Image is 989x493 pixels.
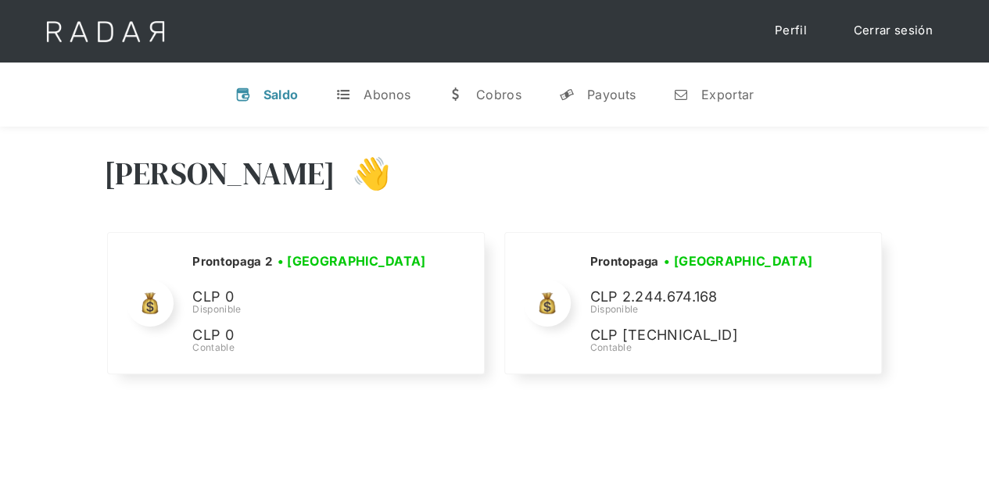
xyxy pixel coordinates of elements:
p: CLP 0 [192,324,427,347]
div: Contable [192,341,431,355]
div: w [448,87,464,102]
div: t [335,87,351,102]
h3: 👋 [335,154,390,193]
div: Payouts [587,87,636,102]
a: Cerrar sesión [838,16,948,46]
p: CLP [TECHNICAL_ID] [589,324,824,347]
div: Cobros [476,87,521,102]
div: Disponible [192,302,431,316]
h2: Prontopaga [589,254,658,270]
h3: • [GEOGRAPHIC_DATA] [278,252,426,270]
a: Perfil [759,16,822,46]
div: Abonos [364,87,410,102]
div: n [673,87,689,102]
div: Saldo [263,87,299,102]
div: v [235,87,251,102]
p: CLP 0 [192,286,427,309]
h3: [PERSON_NAME] [104,154,336,193]
h2: Prontopaga 2 [192,254,272,270]
p: CLP 2.244.674.168 [589,286,824,309]
div: Contable [589,341,824,355]
h3: • [GEOGRAPHIC_DATA] [664,252,812,270]
div: Exportar [701,87,754,102]
div: Disponible [589,302,824,316]
div: y [559,87,575,102]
